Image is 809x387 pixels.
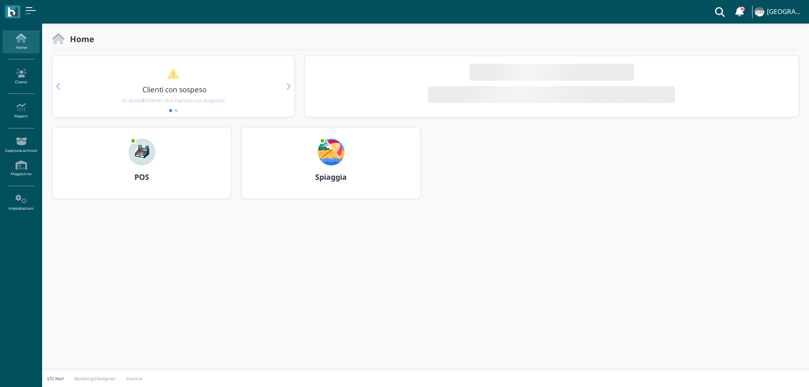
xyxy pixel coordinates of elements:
div: Next slide [287,83,290,90]
a: Impostazioni [3,191,39,214]
div: 1 / 2 [53,56,294,117]
h4: [GEOGRAPHIC_DATA] [767,8,804,16]
img: ... [755,7,764,16]
a: Gestione Articoli [3,133,39,157]
b: Spiaggia [315,172,347,182]
h3: Clienti con sospeso [70,85,279,93]
a: ... [GEOGRAPHIC_DATA] [753,2,804,22]
b: POS [134,172,149,182]
img: ... [318,139,345,165]
div: Previous slide [56,83,60,90]
a: Home [3,30,39,53]
span: Vi sono clienti che hanno un sospeso [122,96,225,104]
a: Clienti [3,65,39,88]
a: Clienti con sospeso Vi sono5clienti che hanno un sospeso [69,68,278,104]
a: Report [3,99,39,123]
a: ... POS [52,127,231,209]
b: 5 [142,97,145,104]
img: ... [129,139,155,165]
iframe: Help widget launcher [749,361,802,380]
img: logo [8,7,17,17]
a: Magazzino [3,157,39,180]
a: ... Spiaggia [241,127,421,209]
h2: Home [64,35,94,43]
